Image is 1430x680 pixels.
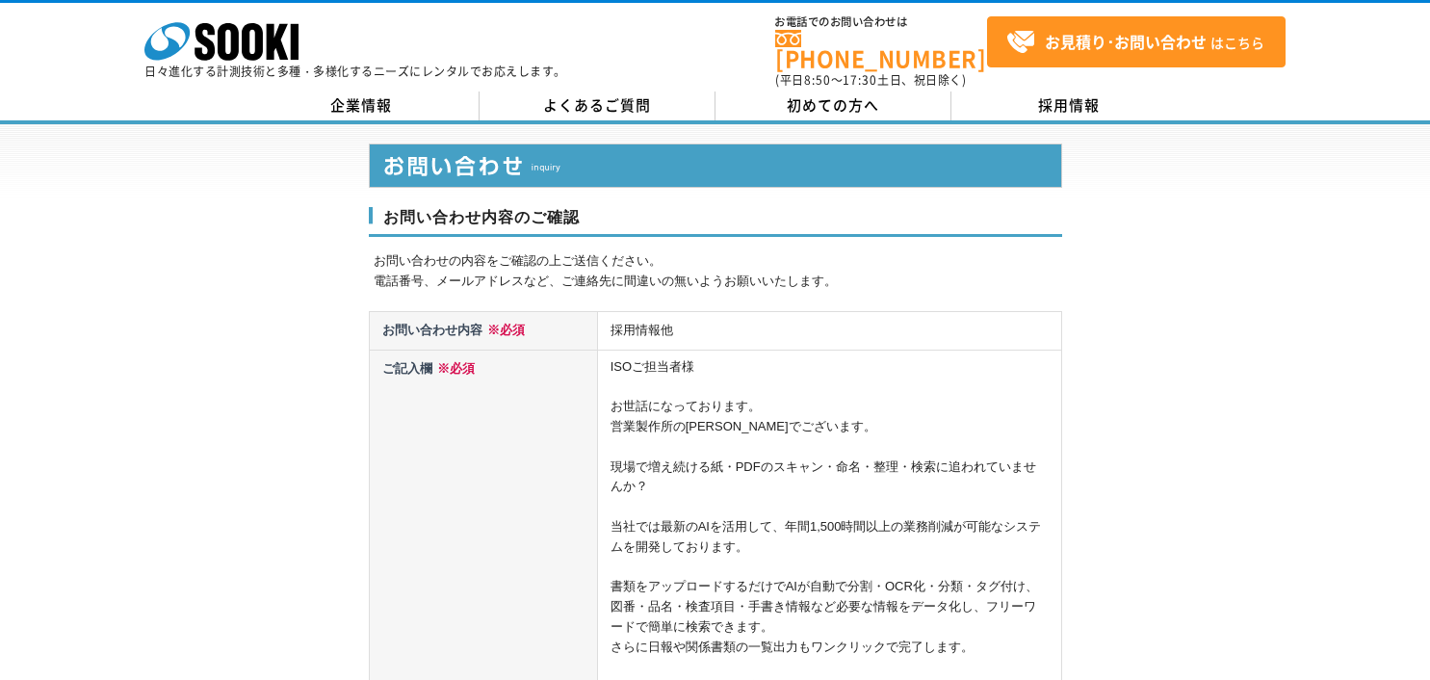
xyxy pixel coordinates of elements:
[775,71,966,89] span: (平日 ～ 土日、祝日除く)
[715,92,951,120] a: 初めての方へ
[1006,28,1264,57] span: はこちら
[369,144,1062,188] img: お問い合わせ
[482,323,525,337] span: ※必須
[775,30,987,69] a: [PHONE_NUMBER]
[432,361,475,376] span: ※必須
[374,251,1062,292] p: お問い合わせの内容をご確認の上ご送信ください。 電話番号、メールアドレスなど、ご連絡先に間違いの無いようお願いいたします。
[480,92,715,120] a: よくあるご質問
[244,92,480,120] a: 企業情報
[1045,30,1207,53] strong: お見積り･お問い合わせ
[787,94,879,116] span: 初めての方へ
[144,65,566,77] p: 日々進化する計測技術と多種・多様化するニーズにレンタルでお応えします。
[775,16,987,28] span: お電話でのお問い合わせは
[804,71,831,89] span: 8:50
[987,16,1286,67] a: お見積り･お問い合わせはこちら
[369,312,597,351] th: お問い合わせ内容
[597,312,1061,351] td: 採用情報他
[951,92,1187,120] a: 採用情報
[369,207,1062,238] h3: お問い合わせ内容のご確認
[843,71,877,89] span: 17:30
